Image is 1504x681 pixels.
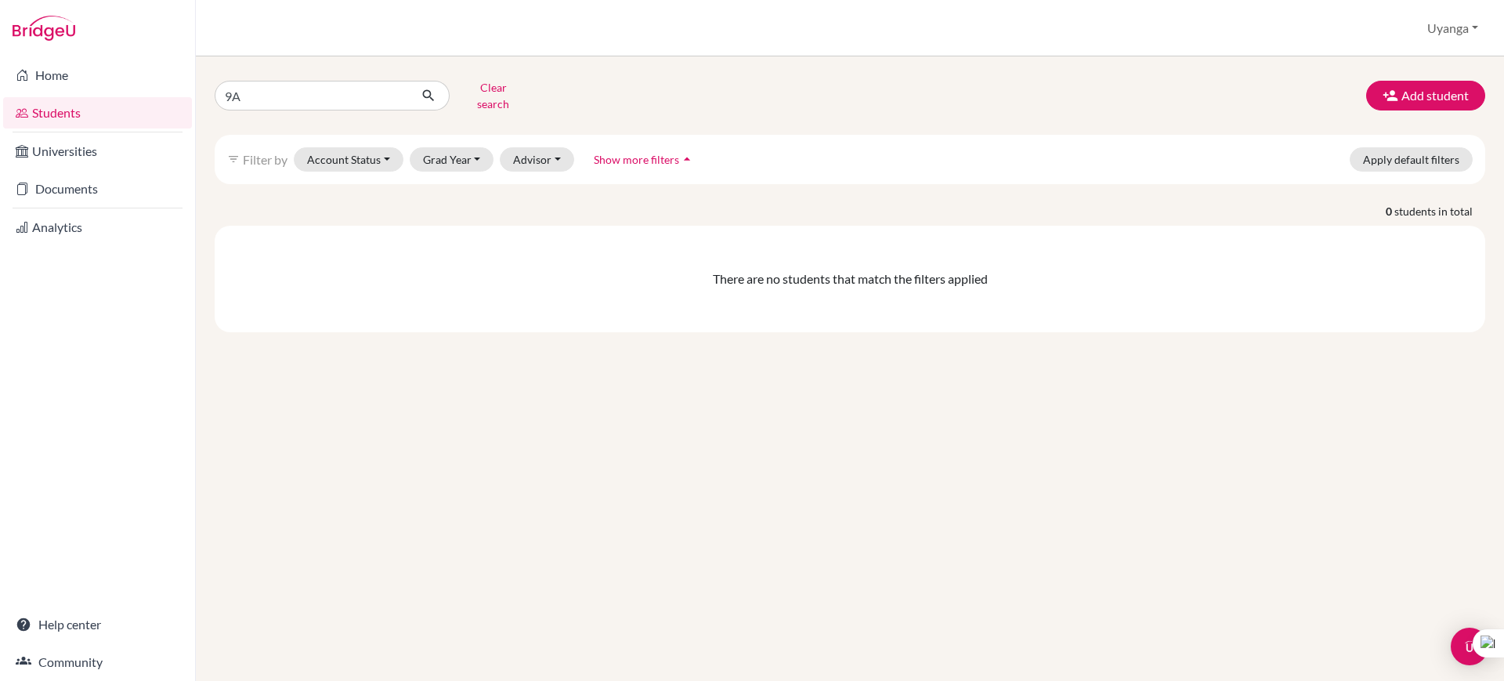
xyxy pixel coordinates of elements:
div: Open Intercom Messenger [1451,628,1488,665]
a: Community [3,647,192,678]
a: Documents [3,173,192,205]
button: Account Status [294,147,403,172]
button: Add student [1366,81,1485,110]
button: Show more filtersarrow_drop_up [580,147,708,172]
input: Find student by name... [215,81,409,110]
span: students in total [1394,203,1485,219]
button: Clear search [450,75,537,116]
a: Help center [3,609,192,640]
button: Grad Year [410,147,494,172]
span: Show more filters [594,153,679,166]
button: Uyanga [1420,13,1485,43]
strong: 0 [1386,203,1394,219]
i: filter_list [227,153,240,165]
a: Home [3,60,192,91]
button: Apply default filters [1350,147,1473,172]
img: Bridge-U [13,16,75,41]
button: Advisor [500,147,574,172]
a: Universities [3,136,192,167]
a: Analytics [3,212,192,243]
span: Filter by [243,152,287,167]
i: arrow_drop_up [679,151,695,167]
a: Students [3,97,192,129]
div: There are no students that match the filters applied [227,270,1473,288]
